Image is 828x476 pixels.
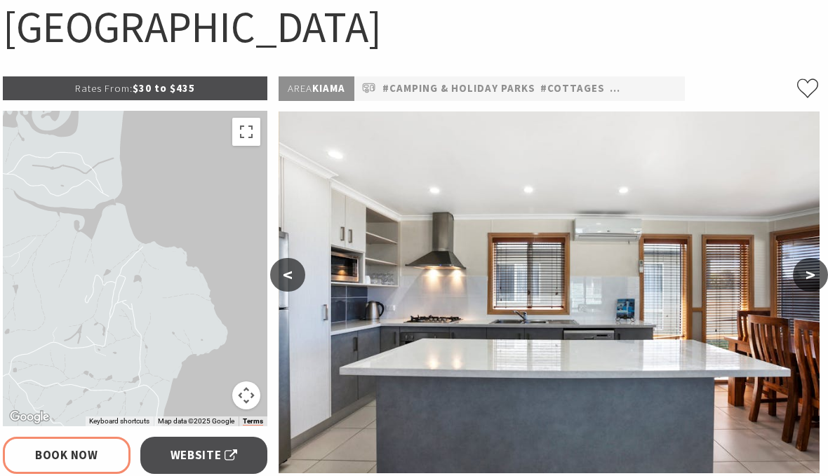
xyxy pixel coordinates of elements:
button: Map camera controls [232,381,260,409]
p: $30 to $435 [3,76,267,100]
button: Keyboard shortcuts [89,416,149,426]
a: #Camping & Holiday Parks [382,80,535,97]
button: < [270,258,305,292]
span: Website [171,446,238,465]
img: Full size kitchen in Cabin 12 [279,111,820,473]
button: Toggle fullscreen view [232,118,260,146]
a: #Pet Friendly [610,80,691,97]
span: Area [288,81,312,95]
img: Google [6,408,53,426]
p: Kiama [279,76,354,101]
a: Click to see this area on Google Maps [6,408,53,426]
button: > [793,258,828,292]
a: #Cottages [540,80,605,97]
span: Map data ©2025 Google [158,417,234,425]
a: Terms (opens in new tab) [243,417,263,426]
span: Rates From: [75,81,133,95]
a: Book Now [3,437,131,474]
a: Website [140,437,268,474]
